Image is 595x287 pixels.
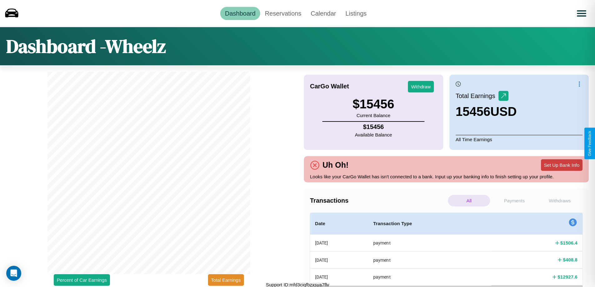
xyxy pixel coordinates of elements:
[408,81,434,92] button: Withdraw
[355,131,392,139] p: Available Balance
[54,274,110,286] button: Percent of Car Earnings
[310,172,583,181] p: Looks like your CarGo Wallet has isn't connected to a bank. Input up your banking info to finish ...
[310,235,368,252] th: [DATE]
[456,90,498,101] p: Total Earnings
[6,33,166,59] h1: Dashboard - Wheelz
[310,197,446,204] h4: Transactions
[368,251,492,268] th: payment
[341,7,371,20] a: Listings
[541,159,583,171] button: Set Up Bank Info
[353,111,394,120] p: Current Balance
[493,195,535,206] p: Payments
[539,195,581,206] p: Withdraws
[6,266,21,281] div: Open Intercom Messenger
[573,5,590,22] button: Open menu
[208,274,244,286] button: Total Earnings
[310,269,368,285] th: [DATE]
[353,97,394,111] h3: $ 15456
[456,135,583,144] p: All Time Earnings
[260,7,306,20] a: Reservations
[355,123,392,131] h4: $ 15456
[310,251,368,268] th: [DATE]
[588,131,592,156] div: Give Feedback
[563,256,578,263] h4: $ 408.8
[373,220,487,227] h4: Transaction Type
[558,274,578,280] h4: $ 12927.6
[456,105,517,119] h3: 15456 USD
[560,240,578,246] h4: $ 1506.4
[368,269,492,285] th: payment
[306,7,341,20] a: Calendar
[320,161,352,170] h4: Uh Oh!
[368,235,492,252] th: payment
[448,195,490,206] p: All
[220,7,260,20] a: Dashboard
[310,83,349,90] h4: CarGo Wallet
[315,220,363,227] h4: Date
